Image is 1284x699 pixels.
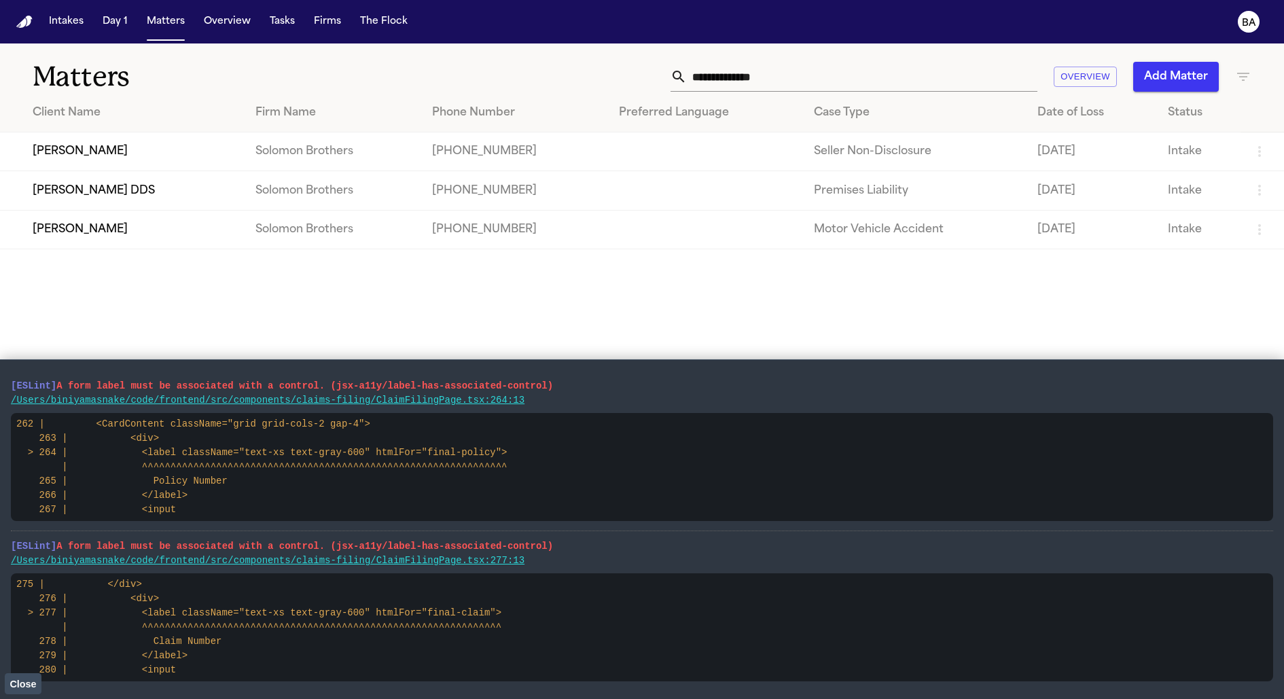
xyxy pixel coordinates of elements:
h1: Matters [33,60,387,94]
button: Overview [198,10,256,34]
td: Solomon Brothers [245,171,421,210]
td: Intake [1157,171,1241,210]
td: [PHONE_NUMBER] [421,132,608,171]
button: Day 1 [97,10,133,34]
td: Premises Liability [803,171,1027,210]
button: Matters [141,10,190,34]
td: [PHONE_NUMBER] [421,171,608,210]
div: Case Type [814,105,1016,121]
td: Motor Vehicle Accident [803,210,1027,249]
button: Overview [1054,67,1117,88]
text: BA [1242,18,1256,28]
button: Intakes [43,10,89,34]
td: Intake [1157,132,1241,171]
a: Home [16,16,33,29]
td: Solomon Brothers [245,132,421,171]
td: Seller Non-Disclosure [803,132,1027,171]
td: Intake [1157,210,1241,249]
td: [DATE] [1027,210,1157,249]
td: [DATE] [1027,171,1157,210]
td: [PHONE_NUMBER] [421,210,608,249]
div: Client Name [33,105,234,121]
div: Status [1168,105,1230,121]
button: Firms [308,10,346,34]
img: Finch Logo [16,16,33,29]
div: Date of Loss [1037,105,1146,121]
div: Preferred Language [619,105,792,121]
div: Firm Name [255,105,410,121]
button: The Flock [355,10,413,34]
td: Solomon Brothers [245,210,421,249]
button: Add Matter [1133,62,1219,92]
button: Tasks [264,10,300,34]
div: Phone Number [432,105,597,121]
td: [DATE] [1027,132,1157,171]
